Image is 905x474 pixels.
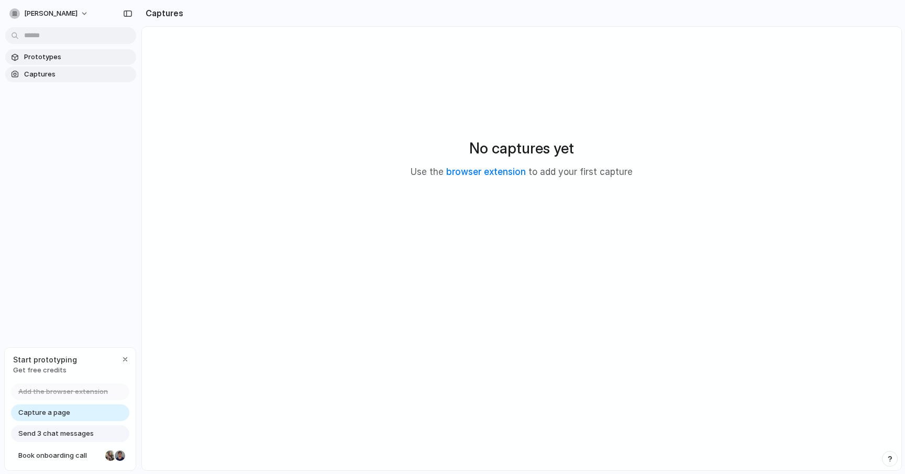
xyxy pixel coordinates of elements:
span: Prototypes [24,52,132,62]
span: Send 3 chat messages [18,428,94,439]
span: Captures [24,69,132,80]
span: Add the browser extension [18,387,108,397]
h2: No captures yet [469,137,574,159]
div: Nicole Kubica [104,449,117,462]
span: Book onboarding call [18,450,101,461]
button: [PERSON_NAME] [5,5,94,22]
h2: Captures [141,7,183,19]
a: Book onboarding call [11,447,129,464]
span: Start prototyping [13,354,77,365]
a: Prototypes [5,49,136,65]
a: Captures [5,67,136,82]
span: Get free credits [13,365,77,376]
span: Capture a page [18,407,70,418]
a: browser extension [446,167,526,177]
div: Christian Iacullo [114,449,126,462]
span: [PERSON_NAME] [24,8,78,19]
p: Use the to add your first capture [411,166,633,179]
